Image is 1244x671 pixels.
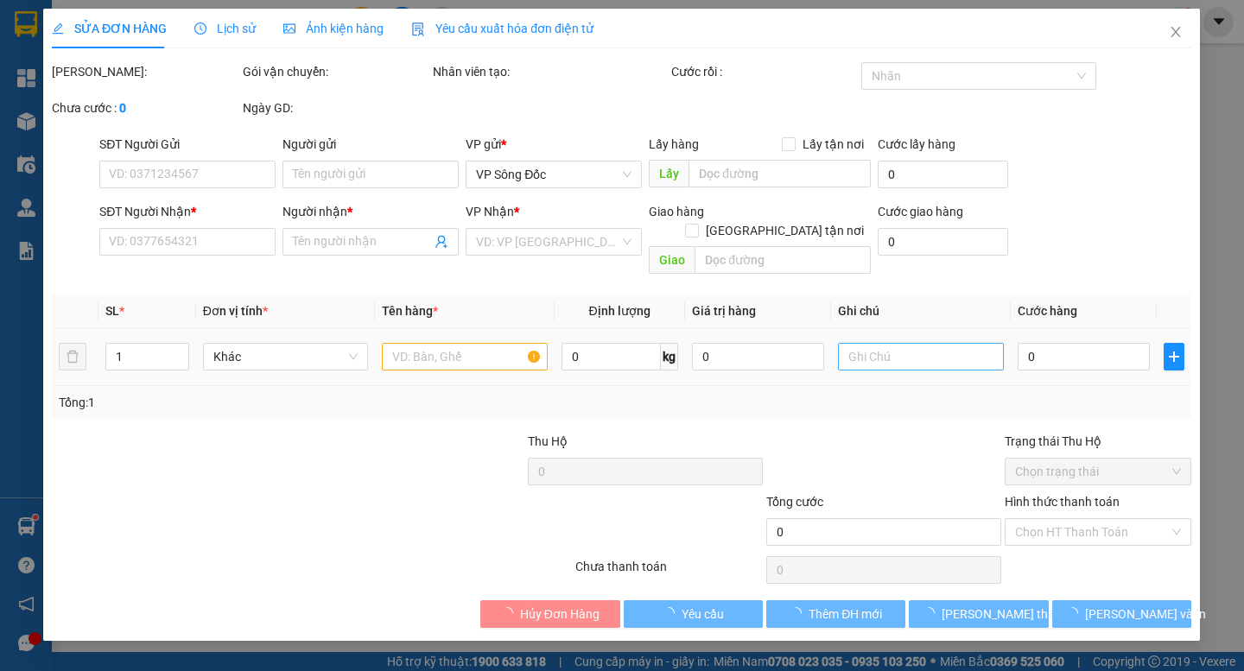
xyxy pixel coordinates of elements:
span: Khác [213,344,358,370]
div: VP gửi [466,135,643,154]
span: loading [790,607,809,619]
li: 85 [PERSON_NAME] [8,38,329,60]
div: Ngày GD: [243,98,430,117]
div: Cước rồi : [671,62,859,81]
div: Người gửi [283,135,460,154]
input: Dọc đường [689,160,872,187]
button: delete [59,343,86,370]
span: VP Nhận [466,205,515,218]
div: Tổng: 1 [59,393,481,412]
div: SĐT Người Gửi [100,135,276,154]
span: user-add [435,235,449,249]
span: environment [99,41,113,55]
button: Thêm ĐH mới [766,600,905,628]
span: loading [663,607,682,619]
button: [PERSON_NAME] và In [1052,600,1191,628]
span: Giá trị hàng [692,304,756,318]
input: Cước giao hàng [879,228,1009,256]
button: [PERSON_NAME] thay đổi [910,600,1049,628]
img: icon [412,22,426,36]
span: close [1170,25,1184,39]
button: Hủy Đơn Hàng [481,600,620,628]
span: Giao [650,246,695,274]
span: Lấy hàng [650,137,700,151]
th: Ghi chú [832,294,1011,328]
div: Gói vận chuyển: [243,62,430,81]
button: Close [1152,9,1201,57]
button: Yêu cầu [624,600,763,628]
div: Nhân viên tạo: [433,62,668,81]
div: Chưa cước : [52,98,239,117]
span: Yêu cầu [682,605,724,624]
b: [PERSON_NAME] [99,11,244,33]
div: [PERSON_NAME]: [52,62,239,81]
span: Thu Hộ [529,434,568,448]
span: Tổng cước [766,495,823,509]
div: SĐT Người Nhận [100,202,276,221]
span: loading [1066,607,1085,619]
li: 02839.63.63.63 [8,60,329,81]
span: Hủy Đơn Hàng [520,605,600,624]
span: picture [284,22,296,35]
span: edit [52,22,64,35]
span: SỬA ĐƠN HÀNG [52,22,167,35]
b: 0 [119,101,126,115]
span: Giao hàng [650,205,705,218]
span: Thêm ĐH mới [809,605,883,624]
input: Cước lấy hàng [879,161,1009,188]
button: plus [1165,343,1185,370]
span: Lịch sử [195,22,257,35]
span: loading [923,607,943,619]
span: Đơn vị tính [203,304,268,318]
span: [GEOGRAPHIC_DATA] tận nơi [700,221,872,240]
span: Cước hàng [1018,304,1077,318]
span: plus [1165,350,1184,364]
div: Người nhận [283,202,460,221]
span: clock-circle [195,22,207,35]
input: Ghi Chú [839,343,1004,370]
span: Ảnh kiện hàng [284,22,384,35]
span: Chọn trạng thái [1015,459,1182,484]
label: Cước giao hàng [879,205,964,218]
span: Lấy [650,160,689,187]
span: Tên hàng [383,304,439,318]
span: Yêu cầu xuất hóa đơn điện tử [412,22,594,35]
span: [PERSON_NAME] và In [1085,605,1206,624]
label: Hình thức thanh toán [1005,495,1120,509]
span: kg [661,343,678,370]
b: GỬI : VP Sông Đốc [8,108,207,136]
input: Dọc đường [695,246,872,274]
span: phone [99,63,113,77]
span: VP Sông Đốc [477,161,632,187]
span: loading [501,607,520,619]
span: SL [105,304,119,318]
span: [PERSON_NAME] thay đổi [943,605,1081,624]
span: Lấy tận nơi [797,135,872,154]
input: VD: Bàn, Ghế [383,343,548,370]
label: Cước lấy hàng [879,137,956,151]
span: Định lượng [589,304,651,318]
div: Trạng thái Thu Hộ [1005,432,1192,451]
div: Chưa thanh toán [574,557,765,587]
